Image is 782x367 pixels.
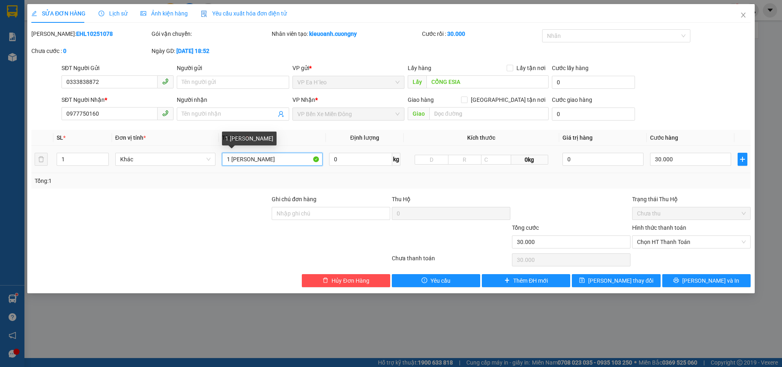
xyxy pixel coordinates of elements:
[552,76,635,89] input: Cước lấy hàng
[57,134,63,141] span: SL
[673,277,679,284] span: printer
[468,95,549,104] span: [GEOGRAPHIC_DATA] tận nơi
[201,10,287,17] span: Yêu cầu xuất hóa đơn điện tử
[309,31,357,37] b: kieuoanh.cuongny
[31,11,37,16] span: edit
[62,64,174,73] div: SĐT Người Gửi
[431,276,450,285] span: Yêu cầu
[632,195,751,204] div: Trạng thái Thu Hộ
[392,153,400,166] span: kg
[76,31,113,37] b: EHL10251078
[222,132,277,145] div: 1 [PERSON_NAME]
[323,277,328,284] span: delete
[31,10,86,17] span: SỬA ĐƠN HÀNG
[740,12,747,18] span: close
[422,277,427,284] span: exclamation-circle
[552,65,589,71] label: Cước lấy hàng
[222,153,323,166] input: VD: Bàn, Ghế
[732,4,755,27] button: Close
[588,276,653,285] span: [PERSON_NAME] thay đổi
[162,78,169,85] span: phone
[63,48,66,54] b: 0
[302,274,390,287] button: deleteHủy Đơn Hàng
[504,277,510,284] span: plus
[513,276,548,285] span: Thêm ĐH mới
[408,65,431,71] span: Lấy hàng
[738,156,747,163] span: plus
[513,64,549,73] span: Lấy tận nơi
[31,29,150,38] div: [PERSON_NAME]:
[292,97,315,103] span: VP Nhận
[572,274,660,287] button: save[PERSON_NAME] thay đổi
[141,11,146,16] span: picture
[552,97,592,103] label: Cước giao hàng
[422,29,540,38] div: Cước rồi :
[201,11,207,17] img: icon
[278,111,284,117] span: user-add
[552,108,635,121] input: Cước giao hàng
[120,153,211,165] span: Khác
[562,134,593,141] span: Giá trị hàng
[162,110,169,116] span: phone
[272,207,390,220] input: Ghi chú đơn hàng
[141,10,188,17] span: Ảnh kiện hàng
[481,155,511,165] input: C
[392,196,411,202] span: Thu Hộ
[682,276,739,285] span: [PERSON_NAME] và In
[447,31,465,37] b: 30.000
[152,29,270,38] div: Gói vận chuyển:
[632,224,686,231] label: Hình thức thanh toán
[467,134,495,141] span: Kích thước
[62,95,174,104] div: SĐT Người Nhận
[176,48,209,54] b: [DATE] 18:52
[415,155,448,165] input: D
[31,46,150,55] div: Chưa cước :
[297,76,400,88] span: VP Ea H`leo
[511,155,548,165] span: 0kg
[579,277,585,284] span: save
[292,64,404,73] div: VP gửi
[35,153,48,166] button: delete
[99,11,104,16] span: clock-circle
[637,236,746,248] span: Chọn HT Thanh Toán
[738,153,747,166] button: plus
[426,75,549,88] input: Dọc đường
[332,276,369,285] span: Hủy Đơn Hàng
[115,134,146,141] span: Đơn vị tính
[637,207,746,220] span: Chưa thu
[177,64,289,73] div: Người gửi
[392,274,480,287] button: exclamation-circleYêu cầu
[152,46,270,55] div: Ngày GD:
[272,196,316,202] label: Ghi chú đơn hàng
[650,134,678,141] span: Cước hàng
[350,134,379,141] span: Định lượng
[272,29,420,38] div: Nhân viên tạo:
[297,108,400,120] span: VP Bến Xe Miền Đông
[391,254,511,268] div: Chưa thanh toán
[408,75,426,88] span: Lấy
[408,97,434,103] span: Giao hàng
[177,95,289,104] div: Người nhận
[429,107,549,120] input: Dọc đường
[408,107,429,120] span: Giao
[448,155,481,165] input: R
[662,274,751,287] button: printer[PERSON_NAME] và In
[99,10,127,17] span: Lịch sử
[482,274,570,287] button: plusThêm ĐH mới
[35,176,302,185] div: Tổng: 1
[512,224,539,231] span: Tổng cước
